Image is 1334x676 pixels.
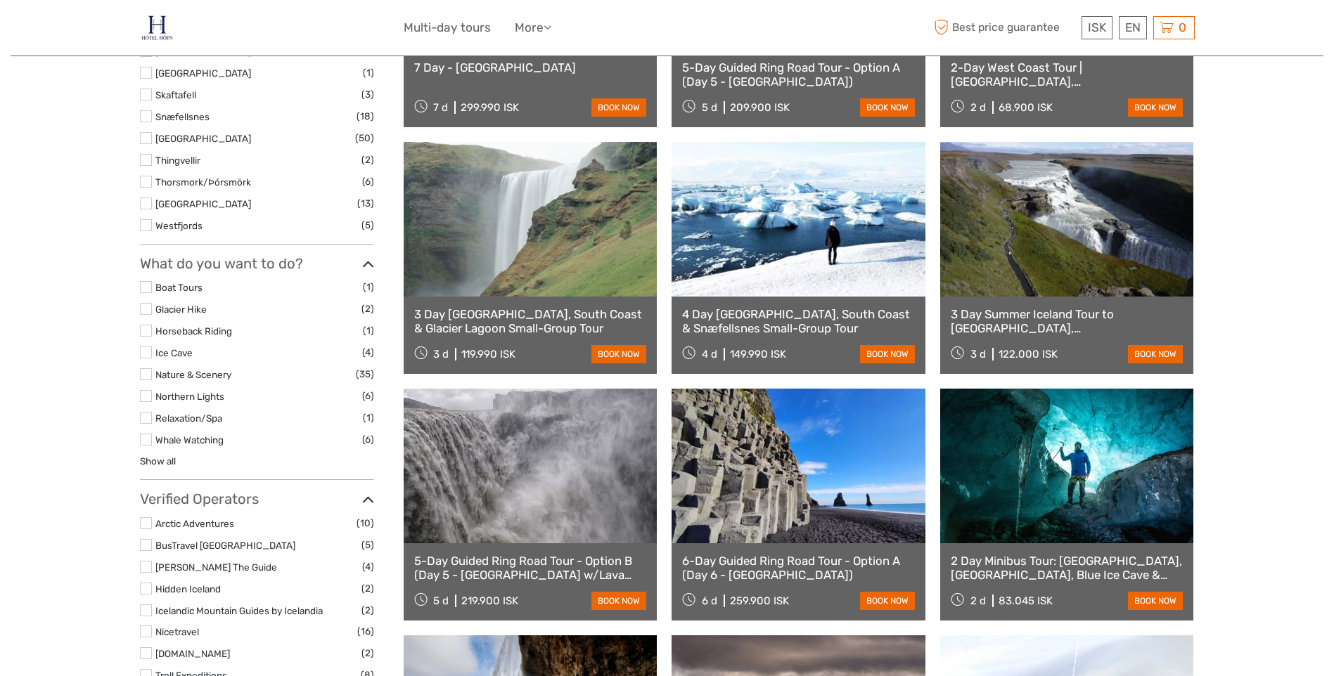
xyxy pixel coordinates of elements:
span: 5 d [702,101,717,114]
img: 686-49135f22-265b-4450-95ba-bc28a5d02e86_logo_small.jpg [140,11,174,45]
div: 209.900 ISK [730,101,790,114]
a: Ice Cave [155,347,193,358]
a: book now [591,345,646,363]
a: Skaftafell [155,89,196,100]
span: (1) [363,65,374,81]
span: ISK [1088,20,1106,34]
div: 219.900 ISK [461,594,518,607]
span: (5) [361,217,374,233]
a: Show all [140,455,176,467]
span: (2) [361,602,374,618]
span: (1) [363,410,374,426]
span: (18) [357,108,374,124]
span: 2 d [970,101,986,114]
a: [GEOGRAPHIC_DATA] [155,133,251,144]
span: (2) [361,152,374,168]
span: (16) [357,623,374,639]
a: book now [860,345,915,363]
a: 5-Day Guided Ring Road Tour - Option A (Day 5 - [GEOGRAPHIC_DATA]) [682,60,915,89]
div: 299.990 ISK [461,101,519,114]
a: [DOMAIN_NAME] [155,648,230,659]
a: Glacier Hike [155,304,207,315]
a: Nicetravel [155,626,199,637]
span: (10) [357,515,374,531]
a: 3 Day [GEOGRAPHIC_DATA], South Coast & Glacier Lagoon Small-Group Tour [414,307,647,336]
span: (4) [362,344,374,360]
h3: What do you want to do? [140,255,374,272]
span: 2 d [970,594,986,607]
a: Arctic Adventures [155,518,234,529]
a: Thorsmork/Þórsmörk [155,176,251,188]
a: book now [860,98,915,117]
span: (3) [361,86,374,103]
span: 7 d [433,101,448,114]
a: Horseback Riding [155,325,232,337]
div: 83.045 ISK [999,594,1053,607]
a: [PERSON_NAME] The Guide [155,561,277,573]
span: 5 d [433,594,449,607]
span: 3 d [433,348,449,360]
a: Northern Lights [155,391,224,402]
a: 2-Day West Coast Tour | [GEOGRAPHIC_DATA], [GEOGRAPHIC_DATA] w/Canyon Baths [951,60,1184,89]
span: (2) [361,580,374,597]
a: BusTravel [GEOGRAPHIC_DATA] [155,540,295,551]
span: (2) [361,645,374,661]
span: (6) [362,174,374,190]
a: Whale Watching [155,434,224,446]
a: Nature & Scenery [155,369,231,380]
a: Relaxation/Spa [155,412,222,424]
a: book now [591,592,646,610]
a: Snæfellsnes [155,111,210,122]
a: Icelandic Mountain Guides by Icelandia [155,605,323,616]
a: 4 Day [GEOGRAPHIC_DATA], South Coast & Snæfellsnes Small-Group Tour [682,307,915,336]
a: More [515,18,551,38]
a: [GEOGRAPHIC_DATA] [155,67,251,79]
a: book now [1128,592,1183,610]
a: Thingvellir [155,155,200,166]
a: book now [591,98,646,117]
a: 7 Day - [GEOGRAPHIC_DATA] [414,60,647,74]
div: 68.900 ISK [999,101,1053,114]
div: 122.000 ISK [999,348,1058,360]
span: (1) [363,323,374,339]
span: Best price guarantee [931,16,1078,39]
a: book now [1128,98,1183,117]
a: 5-Day Guided Ring Road Tour - Option B (Day 5 - [GEOGRAPHIC_DATA] w/Lava Caving) [414,554,647,583]
a: 2 Day Minibus Tour: [GEOGRAPHIC_DATA], [GEOGRAPHIC_DATA], Blue Ice Cave & Northern Lights [951,554,1184,583]
div: EN [1119,16,1147,39]
a: 3 Day Summer Iceland Tour to [GEOGRAPHIC_DATA], [GEOGRAPHIC_DATA] with Glacier Lagoon & Glacier Hike [951,307,1184,336]
a: book now [860,592,915,610]
span: (1) [363,279,374,295]
span: 3 d [970,348,986,360]
div: 119.990 ISK [461,348,515,360]
a: Westfjords [155,220,203,231]
a: Boat Tours [155,282,203,293]
div: 259.900 ISK [730,594,789,607]
span: (2) [361,301,374,317]
span: (50) [355,130,374,146]
span: (4) [362,559,374,575]
a: 6-Day Guided Ring Road Tour - Option A (Day 6 - [GEOGRAPHIC_DATA]) [682,554,915,583]
a: book now [1128,345,1183,363]
span: (6) [362,388,374,404]
div: 149.990 ISK [730,348,786,360]
span: (5) [361,537,374,553]
a: [GEOGRAPHIC_DATA] [155,198,251,209]
span: 6 d [702,594,717,607]
span: 4 d [702,348,717,360]
span: (6) [362,431,374,448]
span: 0 [1176,20,1188,34]
span: (13) [357,195,374,212]
h3: Verified Operators [140,490,374,507]
a: Hidden Iceland [155,583,221,594]
a: Multi-day tours [404,18,491,38]
span: (35) [356,366,374,382]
